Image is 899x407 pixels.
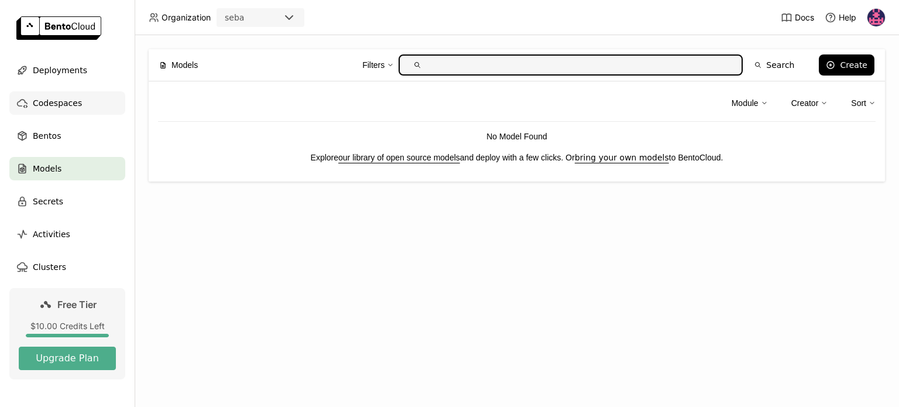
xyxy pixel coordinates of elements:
span: Secrets [33,194,63,208]
a: Docs [781,12,814,23]
div: seba [225,12,244,23]
div: Module [732,91,768,115]
a: Codespaces [9,91,125,115]
a: our library of open source models [338,153,460,162]
span: Codespaces [33,96,82,110]
span: Models [33,162,61,176]
a: Bentos [9,124,125,148]
div: Create [840,60,867,70]
div: Sort [851,91,876,115]
span: Deployments [33,63,87,77]
span: Activities [33,227,70,241]
div: $10.00 Credits Left [19,321,116,331]
input: Selected seba. [245,12,246,24]
a: Clusters [9,255,125,279]
div: Sort [851,97,866,110]
img: Sebastjan Cigoj [867,9,885,26]
span: Bentos [33,129,61,143]
img: logo [16,16,101,40]
div: Filters [362,59,385,71]
a: Activities [9,223,125,246]
div: Filters [362,53,394,77]
div: Module [732,97,759,110]
a: bring your own models [575,153,669,162]
button: Create [819,54,874,76]
button: Upgrade Plan [19,347,116,370]
span: Free Tier [57,299,97,310]
div: Creator [791,91,828,115]
span: Docs [795,12,814,23]
span: Organization [162,12,211,23]
div: Creator [791,97,819,110]
span: Models [171,59,198,71]
button: Search [747,54,801,76]
a: Free Tier$10.00 Credits LeftUpgrade Plan [9,288,125,379]
p: No Model Found [158,130,876,143]
p: Explore and deploy with a few clicks. Or to BentoCloud. [158,151,876,164]
span: Clusters [33,260,66,274]
div: Help [825,12,856,23]
a: Secrets [9,190,125,213]
a: Models [9,157,125,180]
span: Help [839,12,856,23]
a: Deployments [9,59,125,82]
